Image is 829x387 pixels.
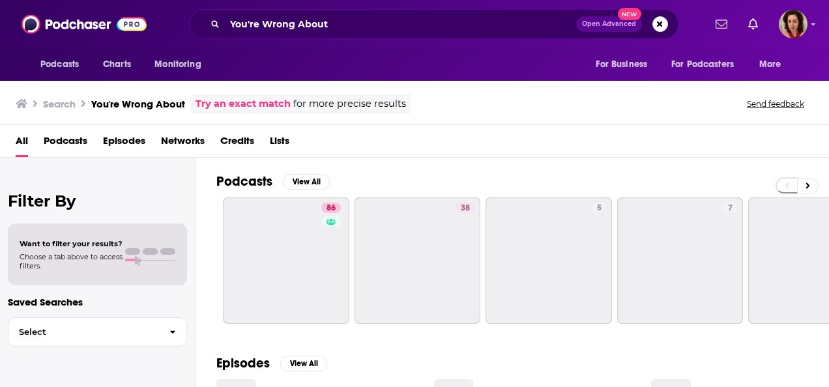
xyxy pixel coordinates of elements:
a: 7 [617,197,744,324]
h3: You're Wrong About [91,98,185,110]
span: 38 [461,202,470,215]
a: 38 [456,203,475,213]
img: User Profile [779,10,807,38]
span: 86 [327,202,336,215]
h2: Podcasts [216,173,272,190]
button: open menu [31,52,96,77]
span: Select [8,328,159,336]
a: Credits [220,130,254,157]
input: Search podcasts, credits, & more... [225,14,576,35]
span: Choose a tab above to access filters. [20,252,123,270]
button: Select [8,317,187,347]
a: Episodes [103,130,145,157]
button: View All [283,174,330,190]
p: Saved Searches [8,296,187,308]
span: 7 [728,202,733,215]
span: Open Advanced [582,21,636,27]
a: Lists [270,130,289,157]
a: EpisodesView All [216,355,327,371]
span: Charts [103,55,131,74]
button: open menu [750,52,798,77]
a: All [16,130,28,157]
a: 5 [486,197,612,324]
a: Networks [161,130,205,157]
a: 86 [223,197,349,324]
button: open menu [587,52,663,77]
button: open menu [145,52,218,77]
a: 38 [355,197,481,324]
a: Try an exact match [196,96,291,111]
a: Podcasts [44,130,87,157]
span: For Business [596,55,647,74]
span: New [618,8,641,20]
a: Show notifications dropdown [710,13,733,35]
a: 7 [723,203,738,213]
span: More [759,55,781,74]
a: Show notifications dropdown [743,13,763,35]
h3: Search [43,98,76,110]
span: Logged in as hdrucker [779,10,807,38]
button: View All [280,356,327,371]
span: Monitoring [154,55,201,74]
h2: Episodes [216,355,270,371]
h2: Filter By [8,192,187,210]
a: 5 [592,203,607,213]
span: Want to filter your results? [20,239,123,248]
button: open menu [663,52,753,77]
button: Send feedback [743,98,808,109]
span: 5 [597,202,602,215]
span: For Podcasters [671,55,734,74]
button: Show profile menu [779,10,807,38]
button: Open AdvancedNew [576,16,642,32]
span: Podcasts [40,55,79,74]
a: PodcastsView All [216,173,330,190]
img: Podchaser - Follow, Share and Rate Podcasts [22,12,147,36]
a: Charts [95,52,139,77]
div: Search podcasts, credits, & more... [189,9,679,39]
a: 86 [321,203,341,213]
span: for more precise results [293,96,406,111]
